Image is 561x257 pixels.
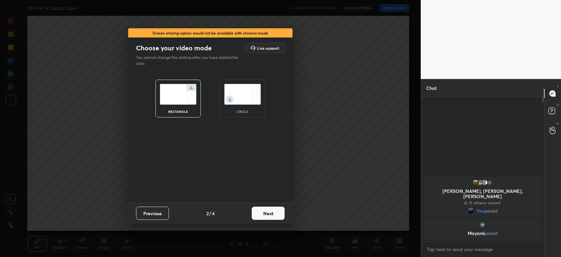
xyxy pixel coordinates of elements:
[224,84,261,105] img: circleScreenIcon.acc0effb.svg
[128,28,292,38] div: Screen sharing option would not be available with chroma mode
[481,179,488,186] img: default.png
[206,210,209,217] h4: 2
[421,175,544,241] div: grid
[557,84,559,89] p: T
[468,208,474,214] img: 3ecc4a16164f415e9c6631d6952294ad.jpg
[427,189,538,199] p: [PERSON_NAME], [PERSON_NAME], [PERSON_NAME]
[485,208,498,214] span: joined
[136,44,212,52] h2: Choose your video mode
[229,110,256,113] div: circle
[136,207,169,220] button: Previous
[472,179,479,186] img: b537c7b5524d4107a53ab31f909b35fa.jpg
[479,221,486,228] img: 3
[557,103,559,108] p: D
[427,200,538,206] p: & 11 others joined
[485,230,498,236] span: joined
[421,79,442,97] p: Chat
[486,179,493,186] div: 11
[160,84,197,105] img: normalScreenIcon.ae25ed63.svg
[257,46,279,50] h5: Live support
[212,210,215,217] h4: 4
[136,55,243,66] p: You cannot change this setting after you have started the class
[556,121,559,126] p: G
[165,110,191,113] div: rectangle
[477,208,485,214] span: You
[252,207,285,220] button: Next
[209,210,211,217] h4: /
[427,231,538,236] p: Mayank
[477,179,483,186] img: b76fd72a1046433ca7b2fdb869f18626.jpg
